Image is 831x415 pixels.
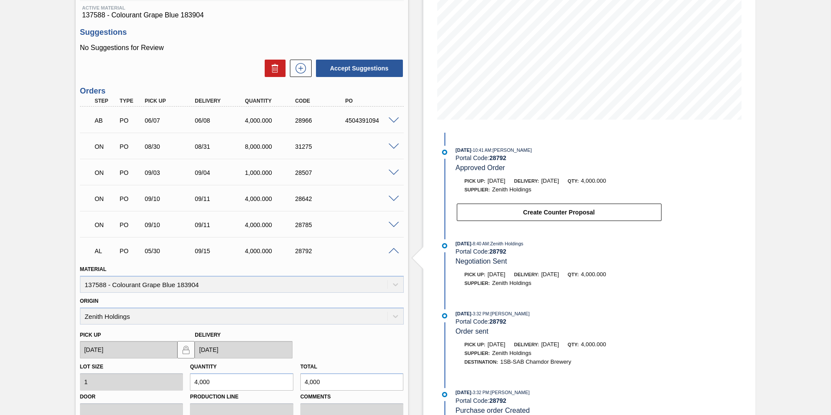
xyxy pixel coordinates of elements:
[316,60,403,77] button: Accept Suggestions
[190,364,216,370] label: Quantity
[455,318,662,325] div: Portal Code:
[489,318,506,325] strong: 28792
[455,328,489,335] span: Order sent
[465,187,490,192] span: Supplier:
[93,189,119,208] div: Negotiating Order
[488,177,505,184] span: [DATE]
[95,117,116,124] p: AB
[117,248,143,254] div: Purchase order
[293,169,349,176] div: 28507
[472,390,489,395] span: - 3:32 PM
[82,5,402,10] span: Active Material
[293,248,349,254] div: 28792
[80,266,106,272] label: Material
[193,221,249,228] div: 09/11/2025
[465,272,485,277] span: Pick up:
[312,59,404,78] div: Accept Suggestions
[455,248,662,255] div: Portal Code:
[95,221,116,228] p: ON
[95,248,116,254] p: AL
[293,117,349,124] div: 28966
[455,311,471,316] span: [DATE]
[80,332,101,338] label: Pick up
[492,186,531,193] span: Zenith Holdings
[143,98,199,104] div: Pick up
[568,342,578,347] span: Qty:
[300,364,317,370] label: Total
[492,280,531,286] span: Zenith Holdings
[455,258,507,265] span: Negotiation Sent
[195,332,221,338] label: Delivery
[492,350,531,356] span: Zenith Holdings
[489,311,530,316] span: : [PERSON_NAME]
[117,221,143,228] div: Purchase order
[488,341,505,348] span: [DATE]
[442,243,447,248] img: atual
[243,98,299,104] div: Quantity
[465,342,485,347] span: Pick up:
[472,311,489,316] span: - 3:32 PM
[181,345,191,355] img: locked
[80,44,404,52] p: No Suggestions for Review
[193,169,249,176] div: 09/04/2025
[500,358,571,365] span: 1SB-SAB Chamdor Brewery
[243,117,299,124] div: 4,000.000
[143,117,199,124] div: 06/07/2025
[457,204,661,221] button: Create Counter Proposal
[455,407,530,414] span: Purchase order Created
[514,178,539,184] span: Delivery:
[243,169,299,176] div: 1,000.000
[193,143,249,150] div: 08/31/2025
[293,195,349,202] div: 28642
[193,98,249,104] div: Delivery
[193,117,249,124] div: 06/08/2025
[195,341,293,358] input: mm/dd/yyyy
[143,143,199,150] div: 08/30/2025
[293,143,349,150] div: 31275
[442,392,447,397] img: atual
[143,248,199,254] div: 05/30/2025
[455,154,662,161] div: Portal Code:
[465,359,498,365] span: Destination:
[143,195,199,202] div: 09/10/2025
[117,169,143,176] div: Purchase order
[581,271,606,278] span: 4,000.000
[93,241,119,261] div: Awaiting Load Composition
[286,60,312,77] div: New suggestion
[465,178,485,184] span: Pick up:
[243,195,299,202] div: 4,000.000
[80,391,183,403] label: Door
[190,391,293,403] label: Production Line
[491,147,532,153] span: : [PERSON_NAME]
[80,28,404,37] h3: Suggestions
[95,169,116,176] p: ON
[80,87,404,96] h3: Orders
[117,117,143,124] div: Purchase order
[514,342,539,347] span: Delivery:
[193,248,249,254] div: 09/15/2025
[80,341,178,358] input: mm/dd/yyyy
[300,391,404,403] label: Comments
[455,397,662,404] div: Portal Code:
[243,221,299,228] div: 4,000.000
[488,271,505,278] span: [DATE]
[489,154,506,161] strong: 28792
[455,164,505,171] span: Approved Order
[95,195,116,202] p: ON
[82,11,402,19] span: 137588 - Colourant Grape Blue 183904
[568,272,578,277] span: Qty:
[455,147,471,153] span: [DATE]
[117,195,143,202] div: Purchase order
[541,341,559,348] span: [DATE]
[489,397,506,404] strong: 28792
[541,177,559,184] span: [DATE]
[293,221,349,228] div: 28785
[243,248,299,254] div: 4,000.000
[177,341,195,358] button: locked
[93,163,119,182] div: Negotiating Order
[489,248,506,255] strong: 28792
[93,98,119,104] div: Step
[143,169,199,176] div: 09/03/2025
[442,150,447,155] img: atual
[489,241,524,246] span: : Zenith Holdings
